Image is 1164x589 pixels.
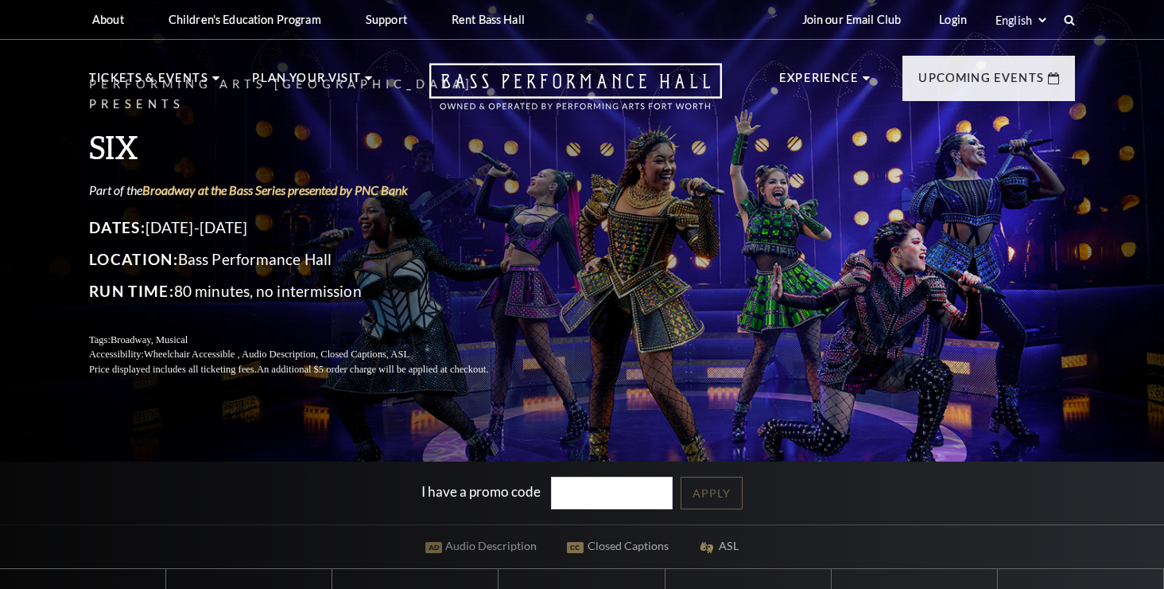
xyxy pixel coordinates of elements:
p: Upcoming Events [918,68,1044,97]
span: Broadway, Musical [111,334,188,345]
p: Part of the [89,181,526,199]
p: Tags: [89,333,526,348]
span: Location: [89,250,178,268]
p: [DATE]-[DATE] [89,215,526,240]
p: Bass Performance Hall [89,247,526,272]
span: Dates: [89,218,145,236]
select: Select: [992,13,1049,28]
span: Run Time: [89,282,174,300]
p: Plan Your Visit [252,68,361,97]
a: Broadway at the Bass Series presented by PNC Bank [142,182,408,197]
span: An additional $5 order charge will be applied at checkout. [257,364,488,375]
h3: SIX [89,127,526,167]
p: Rent Bass Hall [452,13,525,26]
p: Children's Education Program [169,13,321,26]
span: Wheelchair Accessible , Audio Description, Closed Captions, ASL [144,349,409,360]
p: Accessibility: [89,347,526,362]
p: Experience [779,68,859,97]
p: 80 minutes, no intermission [89,279,526,304]
p: Tickets & Events [89,68,208,97]
label: I have a promo code [421,483,541,500]
p: About [92,13,124,26]
p: Support [366,13,407,26]
p: Price displayed includes all ticketing fees. [89,362,526,377]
